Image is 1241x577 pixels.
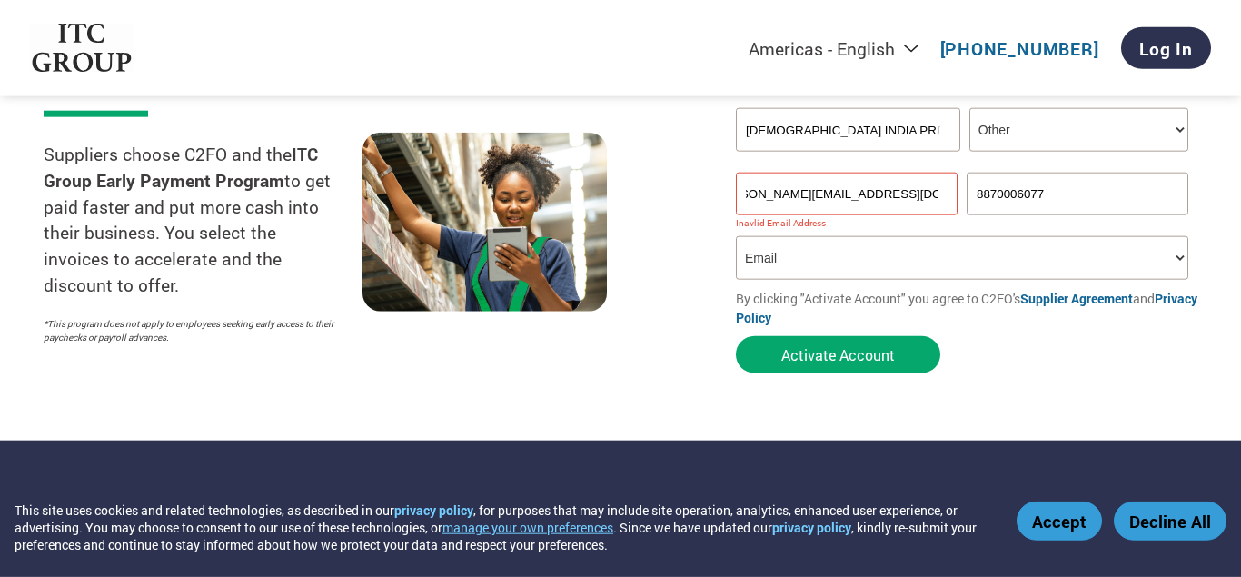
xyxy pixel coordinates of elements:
p: By clicking "Activate Account" you agree to C2FO's and [736,289,1197,327]
div: Inavlid Email Address [736,217,958,229]
div: This site uses cookies and related technologies, as described in our , for purposes that may incl... [15,502,990,553]
input: Invalid Email format [736,173,958,215]
button: Activate Account [736,336,940,373]
a: Log In [1121,27,1211,69]
button: manage your own preferences [442,519,613,536]
strong: ITC Group Early Payment Program [44,143,318,192]
p: *This program does not apply to employees seeking early access to their paychecks or payroll adva... [44,317,344,344]
a: [PHONE_NUMBER] [940,37,1099,60]
select: Title/Role [969,108,1188,152]
button: Decline All [1114,502,1226,541]
a: privacy policy [772,519,851,536]
a: privacy policy [394,502,473,519]
button: Accept [1017,502,1102,541]
input: Phone* [967,173,1188,215]
img: ITC Group [30,24,134,74]
div: Invalid company name or company name is too long [736,154,1188,165]
img: supply chain worker [362,133,607,312]
a: Supplier Agreement [1020,290,1133,307]
a: Privacy Policy [736,290,1197,326]
div: Inavlid Phone Number [967,217,1188,229]
p: Suppliers choose C2FO and the to get paid faster and put more cash into their business. You selec... [44,142,362,299]
input: Your company name* [736,108,960,152]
